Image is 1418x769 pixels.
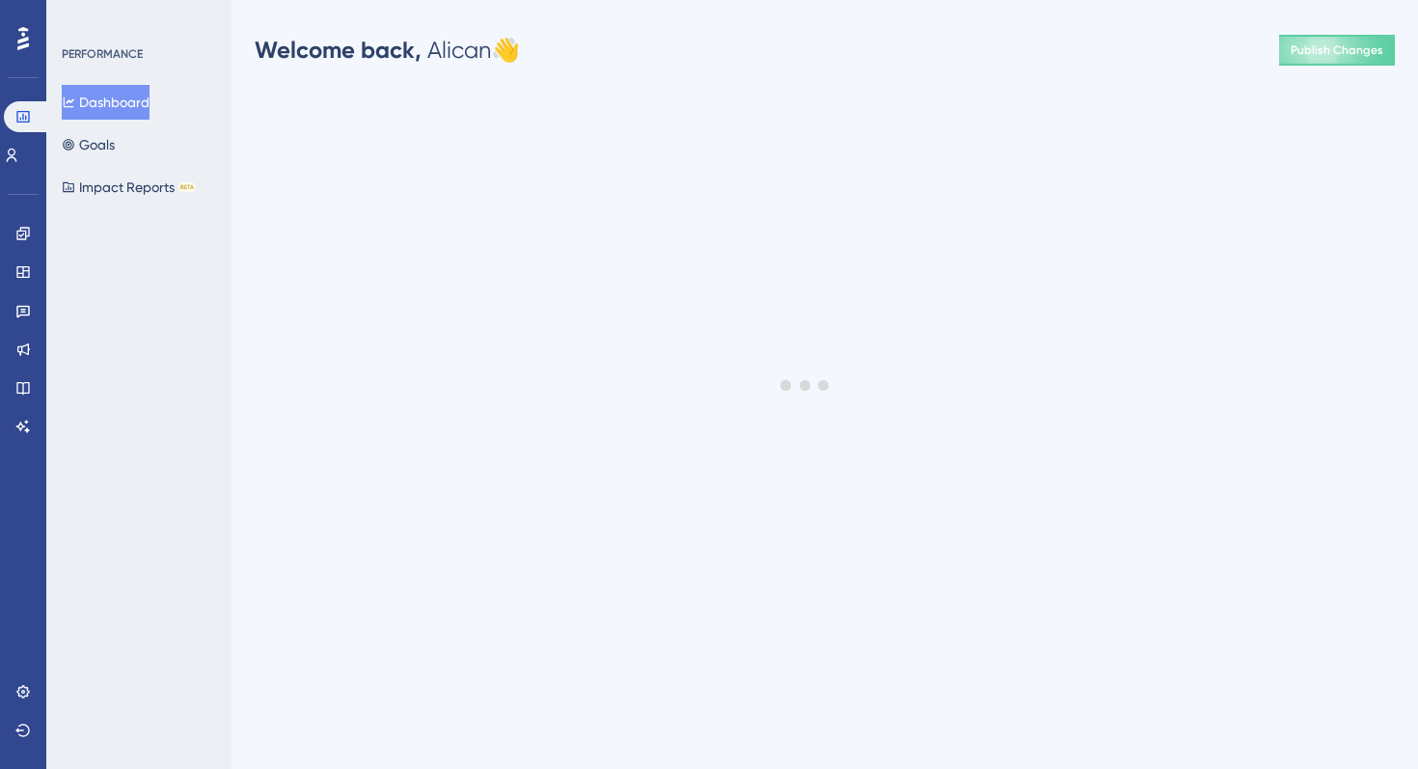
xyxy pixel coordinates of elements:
button: Publish Changes [1279,35,1395,66]
div: BETA [178,182,196,192]
button: Goals [62,127,115,162]
span: Publish Changes [1291,42,1383,58]
div: Alican 👋 [255,35,520,66]
span: Welcome back, [255,36,422,64]
div: PERFORMANCE [62,46,143,62]
button: Impact ReportsBETA [62,170,196,205]
button: Dashboard [62,85,150,120]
